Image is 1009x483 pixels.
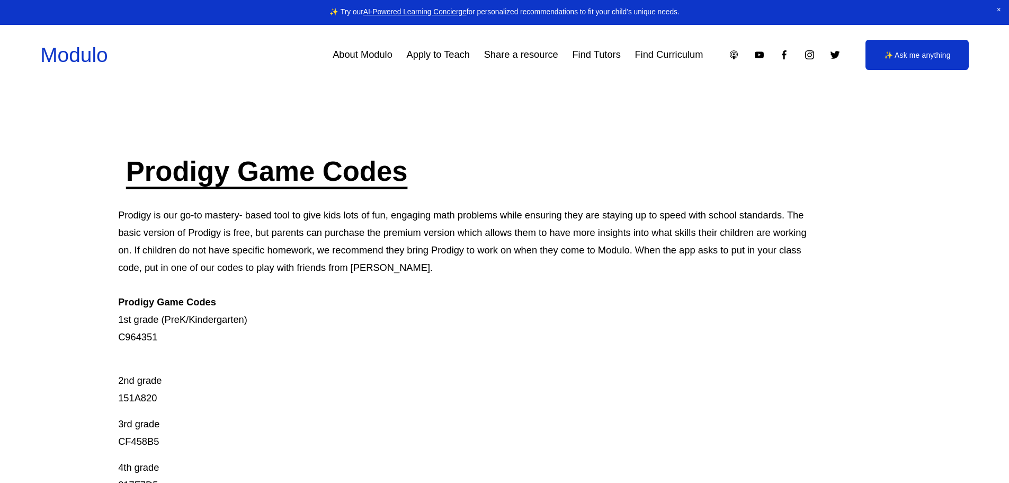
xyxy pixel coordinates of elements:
p: 2nd grade 151A820 [118,355,813,407]
a: ✨ Ask me anything [865,40,969,70]
strong: Prodigy Game Codes [118,296,216,308]
a: Facebook [779,49,790,60]
a: YouTube [754,49,765,60]
a: Apple Podcasts [728,49,739,60]
a: Find Curriculum [635,45,703,65]
a: Apply to Teach [407,45,470,65]
a: Find Tutors [572,45,620,65]
a: Prodigy Game Codes [126,155,408,187]
a: About Modulo [333,45,392,65]
p: 3rd grade CF458B5 [118,416,813,451]
a: AI-Powered Learning Concierge [363,8,467,16]
a: Share a resource [484,45,558,65]
a: Instagram [804,49,815,60]
p: Prodigy is our go-to mastery- based tool to give kids lots of fun, engaging math problems while e... [118,207,813,346]
a: Twitter [829,49,841,60]
a: Modulo [40,43,108,66]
